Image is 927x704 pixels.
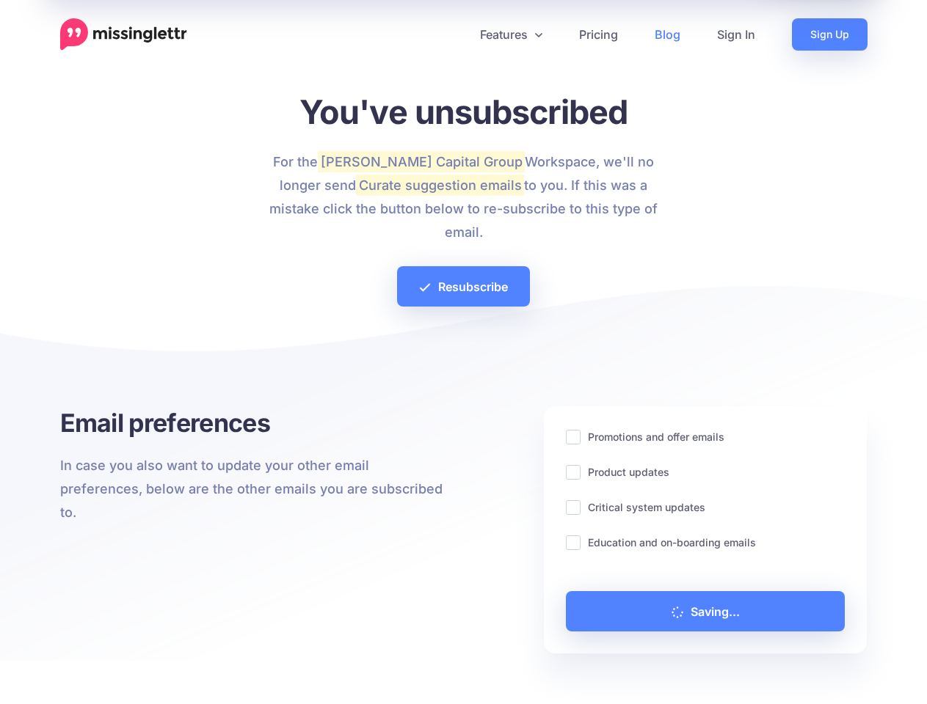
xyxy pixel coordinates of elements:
[60,406,453,439] h3: Email preferences
[588,534,756,551] label: Education and on-boarding emails
[356,175,524,195] mark: Curate suggestion emails
[256,150,671,244] p: For the Workspace, we'll no longer send to you. If this was a mistake click the button below to r...
[397,266,530,307] a: Resubscribe
[256,92,671,132] h1: You've unsubscribed
[60,454,453,524] p: In case you also want to update your other email preferences, below are the other emails you are ...
[792,18,868,51] a: Sign Up
[588,463,669,480] label: Product updates
[462,18,561,51] a: Features
[561,18,636,51] a: Pricing
[699,18,774,51] a: Sign In
[566,591,846,631] a: Saving...
[588,499,705,516] label: Critical system updates
[636,18,699,51] a: Blog
[588,428,724,445] label: Promotions and offer emails
[318,151,525,172] mark: [PERSON_NAME] Capital Group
